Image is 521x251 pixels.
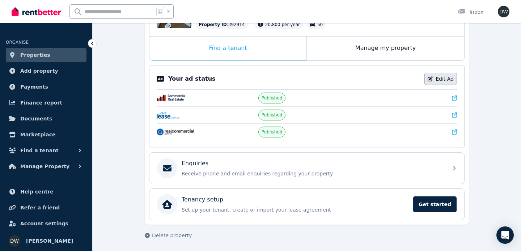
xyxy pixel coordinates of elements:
[20,67,58,75] span: Add property
[6,111,86,126] a: Documents
[196,20,248,29] div: : 392914
[182,170,444,177] p: Receive phone and email enquiries regarding your property
[20,130,55,139] span: Marketplace
[157,111,179,119] img: Lease.com.au
[6,95,86,110] a: Finance report
[182,206,409,213] p: Set up your tenant, create or import your lease agreement
[498,6,509,17] img: Dr Munib Waters
[9,235,20,247] img: Dr Munib Waters
[20,219,68,228] span: Account settings
[20,51,50,59] span: Properties
[265,22,300,27] span: 20,800 per year
[317,22,323,27] span: 50
[182,159,208,168] p: Enquiries
[458,8,483,16] div: Inbox
[167,9,170,14] span: k
[6,127,86,142] a: Marketplace
[199,22,227,27] span: Property ID
[6,143,86,158] button: Find a tenant
[149,37,306,60] div: Find a tenant
[6,200,86,215] a: Refer a friend
[262,95,283,101] span: Published
[20,187,54,196] span: Help centre
[12,6,61,17] img: RentBetter
[157,94,185,102] img: CommercialRealEstate.com.au
[262,112,283,118] span: Published
[307,37,464,60] div: Manage my property
[20,82,48,91] span: Payments
[149,189,464,220] a: Tenancy setupSet up your tenant, create or import your lease agreementGet started
[182,195,223,204] p: Tenancy setup
[413,196,457,212] span: Get started
[6,40,29,45] span: ORGANISE
[6,184,86,199] a: Help centre
[20,98,62,107] span: Finance report
[157,128,194,136] img: RealCommercial.com.au
[6,80,86,94] a: Payments
[26,237,73,245] span: [PERSON_NAME]
[149,153,464,184] a: EnquiriesReceive phone and email enquiries regarding your property
[424,73,457,85] a: Edit Ad
[145,232,192,239] button: Delete property
[262,129,283,135] span: Published
[168,75,215,83] p: Your ad status
[496,226,514,244] div: Open Intercom Messenger
[6,64,86,78] a: Add property
[20,146,59,155] span: Find a tenant
[6,48,86,62] a: Properties
[20,114,52,123] span: Documents
[152,232,192,239] span: Delete property
[6,216,86,231] a: Account settings
[20,162,69,171] span: Manage Property
[6,159,86,174] button: Manage Property
[20,203,60,212] span: Refer a friend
